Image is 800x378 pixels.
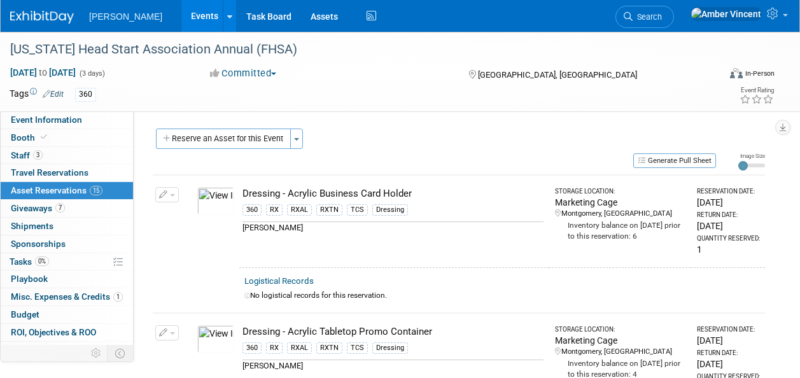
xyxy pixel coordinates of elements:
[633,12,662,22] span: Search
[11,345,74,355] span: Attachments
[55,203,65,213] span: 7
[615,6,674,28] a: Search
[316,342,342,354] div: RXTN
[697,196,760,209] div: [DATE]
[1,342,133,359] a: Attachments1
[555,196,685,209] div: Marketing Cage
[11,221,53,231] span: Shipments
[1,270,133,288] a: Playbook
[6,38,709,61] div: [US_STATE] Head Start Association Annual (FHSA)
[555,219,685,242] div: Inventory balance on [DATE] prior to this reservation: 6
[663,66,775,85] div: Event Format
[372,204,408,216] div: Dressing
[206,67,281,80] button: Committed
[478,70,637,80] span: [GEOGRAPHIC_DATA], [GEOGRAPHIC_DATA]
[555,334,685,347] div: Marketing Cage
[10,11,74,24] img: ExhibitDay
[266,204,283,216] div: RX
[730,68,743,78] img: Format-Inperson.png
[75,88,96,101] div: 360
[1,235,133,253] a: Sponsorships
[10,67,76,78] span: [DATE] [DATE]
[65,345,74,354] span: 1
[242,360,544,372] div: [PERSON_NAME]
[156,129,291,149] button: Reserve an Asset for this Event
[11,327,96,337] span: ROI, Objectives & ROO
[372,342,408,354] div: Dressing
[242,221,544,234] div: [PERSON_NAME]
[266,342,283,354] div: RX
[11,185,102,195] span: Asset Reservations
[697,243,760,256] div: 1
[691,7,762,21] img: Amber Vincent
[697,358,760,370] div: [DATE]
[43,90,64,99] a: Edit
[11,150,43,160] span: Staff
[11,291,123,302] span: Misc. Expenses & Credits
[697,187,760,196] div: Reservation Date:
[10,87,64,102] td: Tags
[33,150,43,160] span: 3
[697,211,760,220] div: Return Date:
[242,342,262,354] div: 360
[37,67,49,78] span: to
[1,288,133,305] a: Misc. Expenses & Credits1
[1,218,133,235] a: Shipments
[89,11,162,22] span: [PERSON_NAME]
[242,204,262,216] div: 360
[90,186,102,195] span: 15
[242,187,544,200] div: Dressing - Acrylic Business Card Holder
[287,204,312,216] div: RXAL
[11,239,66,249] span: Sponsorships
[78,69,105,78] span: (3 days)
[11,203,65,213] span: Giveaways
[41,134,47,141] i: Booth reservation complete
[11,274,48,284] span: Playbook
[244,290,760,301] div: No logistical records for this reservation.
[244,276,314,286] a: Logistical Records
[740,87,774,94] div: Event Rating
[11,115,82,125] span: Event Information
[113,292,123,302] span: 1
[197,187,234,215] img: View Images
[633,153,716,168] button: Generate Pull Sheet
[35,256,49,266] span: 0%
[287,342,312,354] div: RXAL
[1,182,133,199] a: Asset Reservations15
[85,345,108,361] td: Personalize Event Tab Strip
[347,204,368,216] div: TCS
[555,187,685,196] div: Storage Location:
[316,204,342,216] div: RXTN
[347,342,368,354] div: TCS
[697,349,760,358] div: Return Date:
[1,306,133,323] a: Budget
[745,69,775,78] div: In-Person
[11,132,50,143] span: Booth
[11,167,88,178] span: Travel Reservations
[697,220,760,232] div: [DATE]
[555,209,685,219] div: Montgomery, [GEOGRAPHIC_DATA]
[1,164,133,181] a: Travel Reservations
[1,129,133,146] a: Booth
[555,325,685,334] div: Storage Location:
[738,152,765,160] div: Image Size
[697,234,760,243] div: Quantity Reserved:
[197,325,234,353] img: View Images
[697,334,760,347] div: [DATE]
[1,147,133,164] a: Staff3
[11,309,39,319] span: Budget
[1,253,133,270] a: Tasks0%
[108,345,134,361] td: Toggle Event Tabs
[555,347,685,357] div: Montgomery, [GEOGRAPHIC_DATA]
[1,324,133,341] a: ROI, Objectives & ROO
[1,200,133,217] a: Giveaways7
[10,256,49,267] span: Tasks
[1,111,133,129] a: Event Information
[242,325,544,339] div: Dressing - Acrylic Tabletop Promo Container
[697,325,760,334] div: Reservation Date:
